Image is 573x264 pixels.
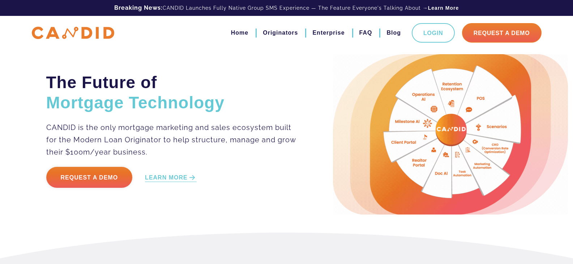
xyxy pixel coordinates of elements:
a: LEARN MORE [145,174,197,182]
a: Request A Demo [462,23,542,43]
h2: The Future of [46,72,297,113]
span: Mortgage Technology [46,93,225,112]
a: Home [231,27,248,39]
a: Enterprise [312,27,345,39]
p: CANDID is the only mortgage marketing and sales ecosystem built for the Modern Loan Originator to... [46,121,297,158]
a: Learn More [428,4,459,12]
img: CANDID APP [32,27,114,39]
a: Request a Demo [46,167,133,188]
a: FAQ [359,27,372,39]
img: Candid Hero Image [333,54,568,215]
a: Login [412,23,455,43]
b: Breaking News: [114,4,163,11]
a: Originators [263,27,298,39]
a: Blog [386,27,401,39]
